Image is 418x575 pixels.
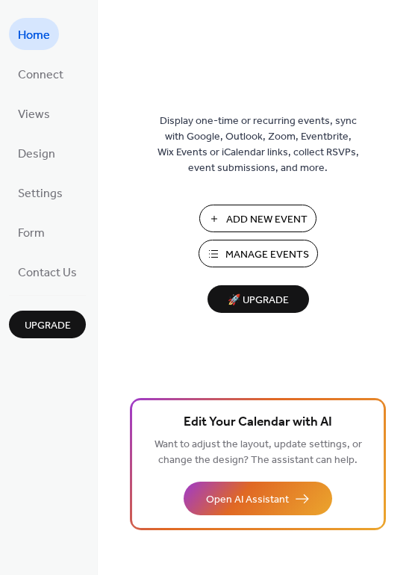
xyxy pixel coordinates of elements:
[184,412,332,433] span: Edit Your Calendar with AI
[9,176,72,208] a: Settings
[9,255,86,287] a: Contact Us
[155,435,362,470] span: Want to adjust the layout, update settings, or change the design? The assistant can help.
[157,114,359,176] span: Display one-time or recurring events, sync with Google, Outlook, Zoom, Eventbrite, Wix Events or ...
[9,311,86,338] button: Upgrade
[226,212,308,228] span: Add New Event
[199,205,316,232] button: Add New Event
[18,143,55,166] span: Design
[18,261,77,285] span: Contact Us
[225,247,309,263] span: Manage Events
[18,103,50,126] span: Views
[18,182,63,205] span: Settings
[18,222,45,245] span: Form
[216,290,300,311] span: 🚀 Upgrade
[206,492,289,508] span: Open AI Assistant
[9,97,59,129] a: Views
[9,137,64,169] a: Design
[199,240,318,267] button: Manage Events
[18,63,63,87] span: Connect
[184,482,332,515] button: Open AI Assistant
[25,318,71,334] span: Upgrade
[18,24,50,47] span: Home
[208,285,309,313] button: 🚀 Upgrade
[9,18,59,50] a: Home
[9,57,72,90] a: Connect
[9,216,54,248] a: Form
